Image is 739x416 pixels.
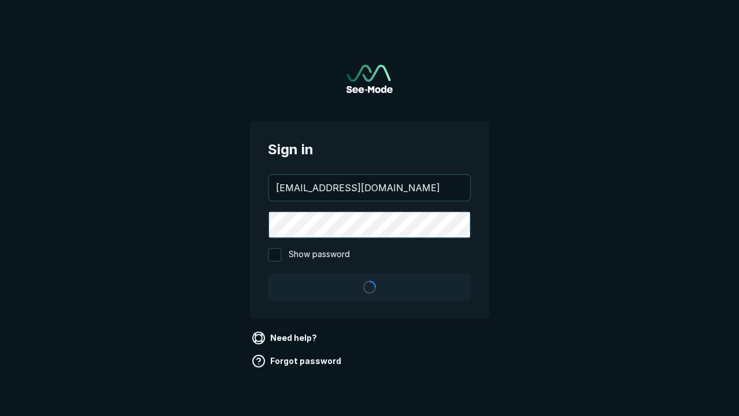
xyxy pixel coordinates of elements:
span: Show password [289,248,350,262]
a: Forgot password [249,352,346,370]
input: your@email.com [269,175,470,200]
a: Go to sign in [346,65,393,93]
span: Sign in [268,139,471,160]
a: Need help? [249,329,322,347]
img: See-Mode Logo [346,65,393,93]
